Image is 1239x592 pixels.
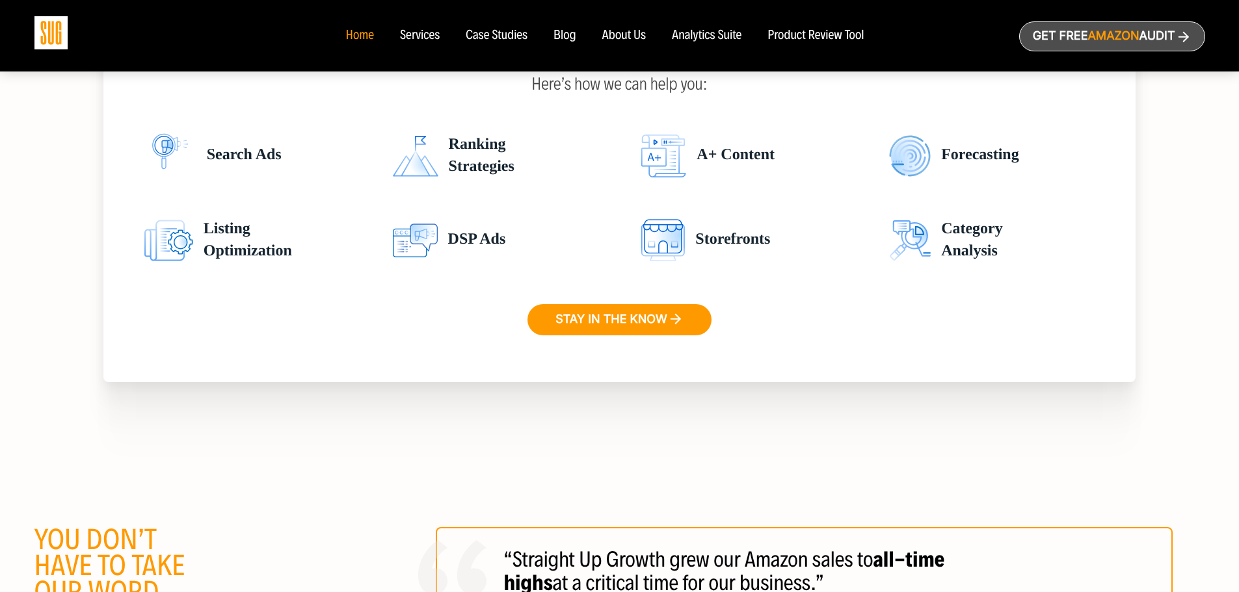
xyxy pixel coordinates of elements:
span: Listing Optimization [193,218,292,263]
a: Case Studies [466,29,527,43]
img: Search ads [641,133,686,179]
span: Category Analysis [931,218,1003,263]
span: DSP Ads [438,218,506,263]
span: Amazon [1087,29,1139,43]
img: Search ads [889,218,931,263]
span: Ranking Strategies [438,133,514,179]
a: Services [400,29,440,43]
img: Search ads [144,133,196,179]
span: Storefronts [685,218,770,263]
a: Product Review Tool [767,29,864,43]
a: Blog [553,29,576,43]
span: Forecasting [931,133,1019,179]
a: Get freeAmazonAudit [1019,21,1205,51]
a: About Us [602,29,646,43]
img: Search ads [641,218,685,263]
a: Analytics Suite [672,29,741,43]
p: Here’s how we can help you: [135,64,1105,94]
img: Sug [34,16,68,49]
span: A+ Content [686,133,775,179]
img: Search ads [889,133,931,179]
a: Home [345,29,373,43]
a: Stay in the know [527,304,712,335]
img: Search ads [393,218,438,263]
img: Search ads [144,218,193,263]
img: Search ads [393,133,438,179]
span: Search Ads [196,133,282,179]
